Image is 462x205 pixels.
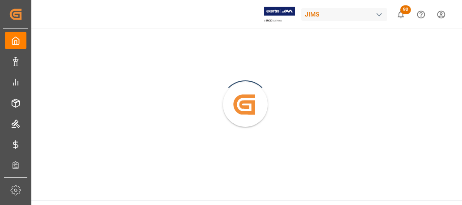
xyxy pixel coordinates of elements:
[400,5,411,14] span: 90
[391,4,411,25] button: show 90 new notifications
[301,8,387,21] div: JIMS
[301,6,391,23] button: JIMS
[411,4,431,25] button: Help Center
[264,7,295,22] img: Exertis%20JAM%20-%20Email%20Logo.jpg_1722504956.jpg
